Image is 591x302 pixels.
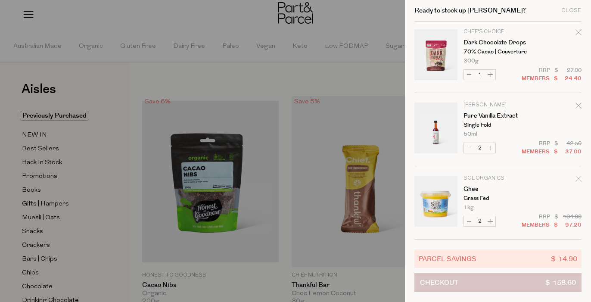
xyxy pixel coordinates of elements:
[474,143,485,153] input: QTY Pure Vanilla Extract
[463,40,530,46] a: Dark Chocolate Drops
[463,205,474,210] span: 1kg
[463,122,530,128] p: Single Fold
[551,254,577,264] span: $ 14.90
[463,186,530,192] a: Ghee
[463,29,530,34] p: Chef's Choice
[474,70,485,80] input: QTY Dark Chocolate Drops
[575,28,582,40] div: Remove Dark Chocolate Drops
[545,274,576,292] span: $ 158.60
[419,254,476,264] span: Parcel Savings
[463,103,530,108] p: [PERSON_NAME]
[463,58,479,64] span: 300g
[463,131,477,137] span: 50ml
[463,113,530,119] a: Pure Vanilla Extract
[414,7,526,14] h2: Ready to stock up [PERSON_NAME]?
[463,176,530,181] p: Sol Organics
[463,196,530,201] p: Grass Fed
[414,273,582,292] button: Checkout$ 158.60
[463,49,530,55] p: 70% Cacao | Couverture
[420,274,458,292] span: Checkout
[575,174,582,186] div: Remove Ghee
[561,8,582,13] div: Close
[575,101,582,113] div: Remove Pure Vanilla Extract
[474,216,485,226] input: QTY Ghee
